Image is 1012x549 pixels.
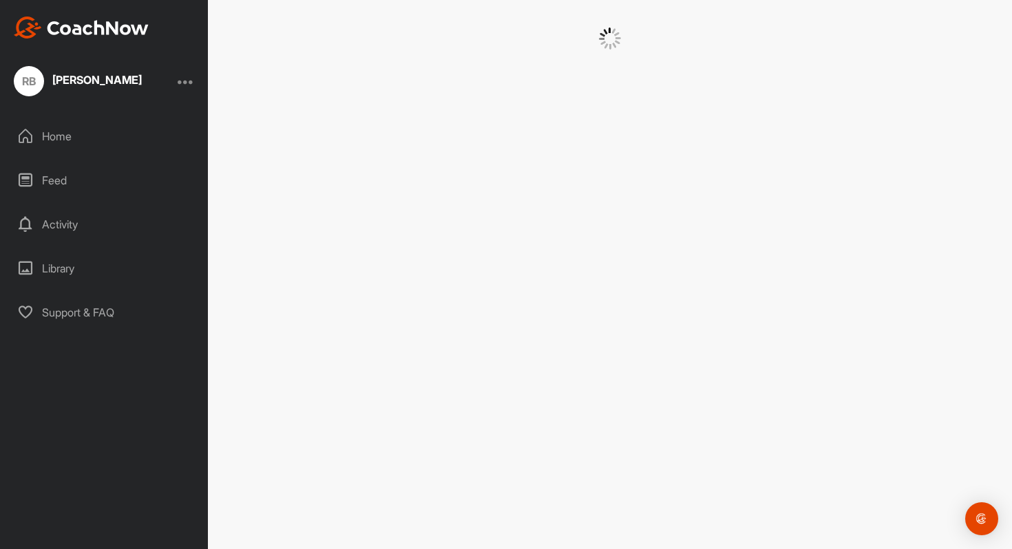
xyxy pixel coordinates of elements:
[8,207,202,241] div: Activity
[965,502,998,535] div: Open Intercom Messenger
[14,17,149,39] img: CoachNow
[8,251,202,286] div: Library
[52,74,142,85] div: [PERSON_NAME]
[8,295,202,330] div: Support & FAQ
[14,66,44,96] div: RB
[599,28,621,50] img: G6gVgL6ErOh57ABN0eRmCEwV0I4iEi4d8EwaPGI0tHgoAbU4EAHFLEQAh+QQFCgALACwIAA4AGAASAAAEbHDJSesaOCdk+8xg...
[8,119,202,153] div: Home
[8,163,202,197] div: Feed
